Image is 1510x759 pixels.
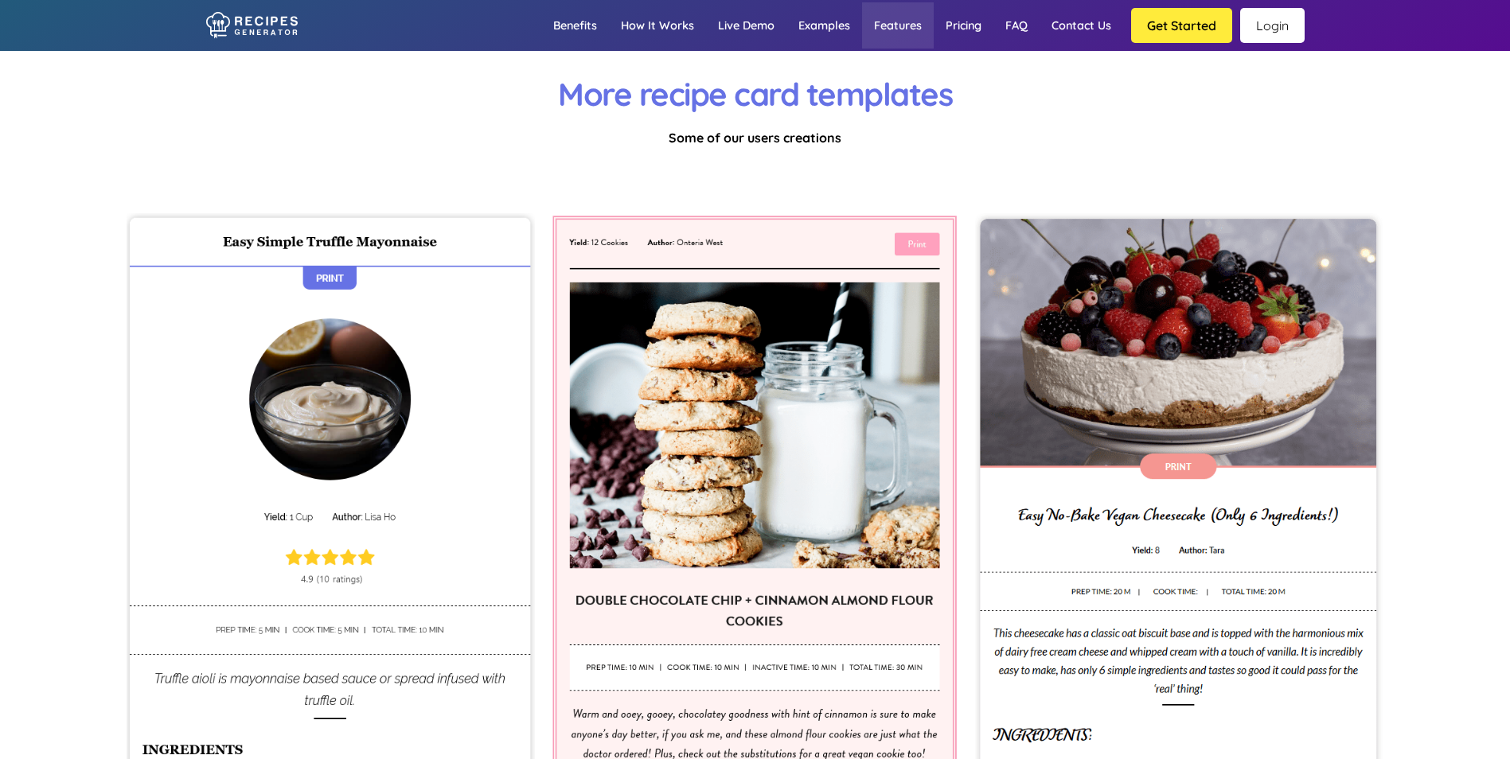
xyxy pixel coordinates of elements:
[934,2,993,49] a: Pricing
[609,2,706,49] a: How it works
[1240,8,1305,43] a: Login
[786,2,862,49] a: Examples
[541,2,609,49] a: Benefits
[993,2,1040,49] a: FAQ
[706,2,786,49] a: Live demo
[437,74,1074,114] h3: More recipe card templates
[1040,2,1123,49] a: Contact us
[1131,8,1232,43] button: Get Started
[862,2,934,49] a: Features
